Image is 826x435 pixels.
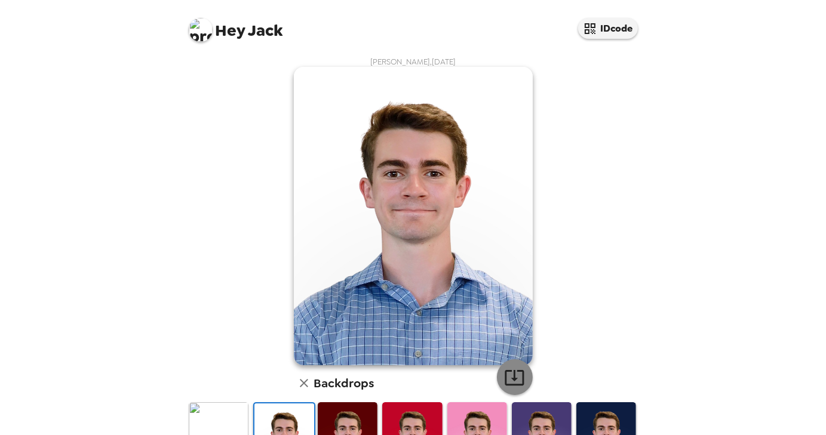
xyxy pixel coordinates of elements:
[216,20,245,41] span: Hey
[189,12,283,39] span: Jack
[314,374,374,393] h6: Backdrops
[189,18,213,42] img: profile pic
[370,57,456,67] span: [PERSON_NAME] , [DATE]
[294,67,533,365] img: user
[578,18,638,39] button: IDcode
